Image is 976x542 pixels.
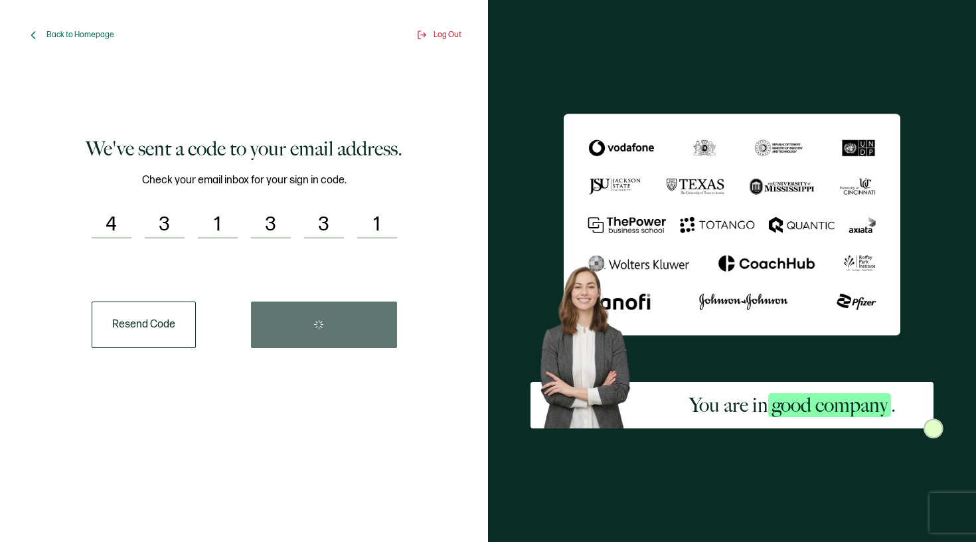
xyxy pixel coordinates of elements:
[434,30,461,40] span: Log Out
[86,135,402,162] h1: We've sent a code to your email address.
[748,392,976,542] div: Виджет чата
[748,392,976,542] iframe: Chat Widget
[564,114,900,335] img: Sertifier We've sent a code to your email address.
[92,302,196,348] button: Resend Code
[689,392,896,418] h2: You are in .
[530,258,651,428] img: Sertifier Signup - You are in <span class="strong-h">good company</span>. Hero
[142,172,347,189] span: Check your email inbox for your sign in code.
[46,30,114,40] span: Back to Homepage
